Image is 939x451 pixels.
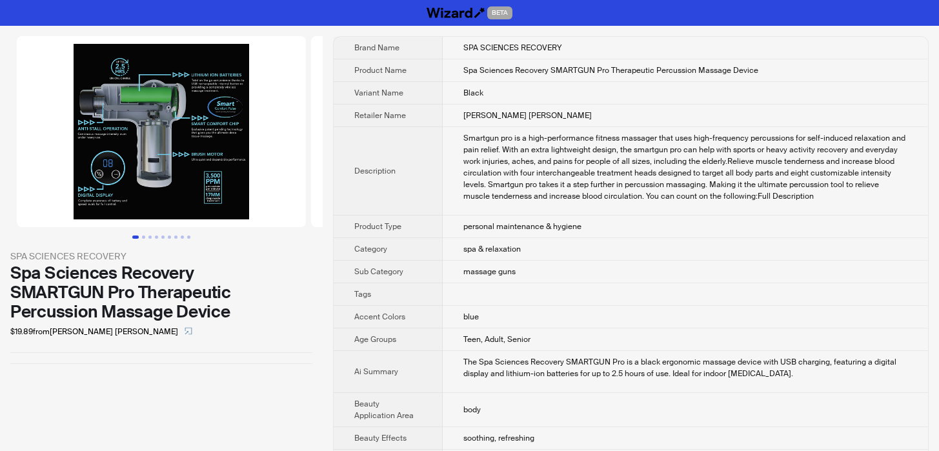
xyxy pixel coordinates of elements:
[354,110,406,121] span: Retailer Name
[168,236,171,239] button: Go to slide 6
[354,433,407,443] span: Beauty Effects
[463,65,758,75] span: Spa Sciences Recovery SMARTGUN Pro Therapeutic Percussion Massage Device
[10,263,312,321] div: Spa Sciences Recovery SMARTGUN Pro Therapeutic Percussion Massage Device
[132,236,139,239] button: Go to slide 1
[463,221,581,232] span: personal maintenance & hygiene
[354,88,403,98] span: Variant Name
[174,236,177,239] button: Go to slide 7
[181,236,184,239] button: Go to slide 8
[463,312,479,322] span: blue
[463,132,907,202] div: Smartgun pro is a high-performance fitness massager that uses high-frequency percussions for self...
[354,289,371,299] span: Tags
[354,221,401,232] span: Product Type
[463,88,483,98] span: Black
[463,356,907,379] div: The Spa Sciences Recovery SMARTGUN Pro is a black ergonomic massage device with USB charging, fea...
[187,236,190,239] button: Go to slide 9
[354,266,403,277] span: Sub Category
[311,36,600,227] img: Spa Sciences Recovery SMARTGUN Pro Therapeutic Percussion Massage Device Black image 2
[354,334,396,345] span: Age Groups
[463,110,592,121] span: [PERSON_NAME] [PERSON_NAME]
[142,236,145,239] button: Go to slide 2
[354,366,398,377] span: Ai Summary
[354,244,387,254] span: Category
[463,405,481,415] span: body
[463,433,534,443] span: soothing, refreshing
[10,249,312,263] div: SPA SCIENCES RECOVERY
[354,65,407,75] span: Product Name
[487,6,512,19] span: BETA
[463,266,516,277] span: massage guns
[354,166,396,176] span: Description
[463,244,521,254] span: spa & relaxation
[17,36,306,227] img: Spa Sciences Recovery SMARTGUN Pro Therapeutic Percussion Massage Device Black image 1
[354,312,405,322] span: Accent Colors
[185,327,192,335] span: select
[148,236,152,239] button: Go to slide 3
[354,399,414,421] span: Beauty Application Area
[155,236,158,239] button: Go to slide 4
[354,43,399,53] span: Brand Name
[10,321,312,342] div: $19.89 from [PERSON_NAME] [PERSON_NAME]
[463,43,561,53] span: SPA SCIENCES RECOVERY
[463,334,530,345] span: Teen, Adult, Senior
[161,236,165,239] button: Go to slide 5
